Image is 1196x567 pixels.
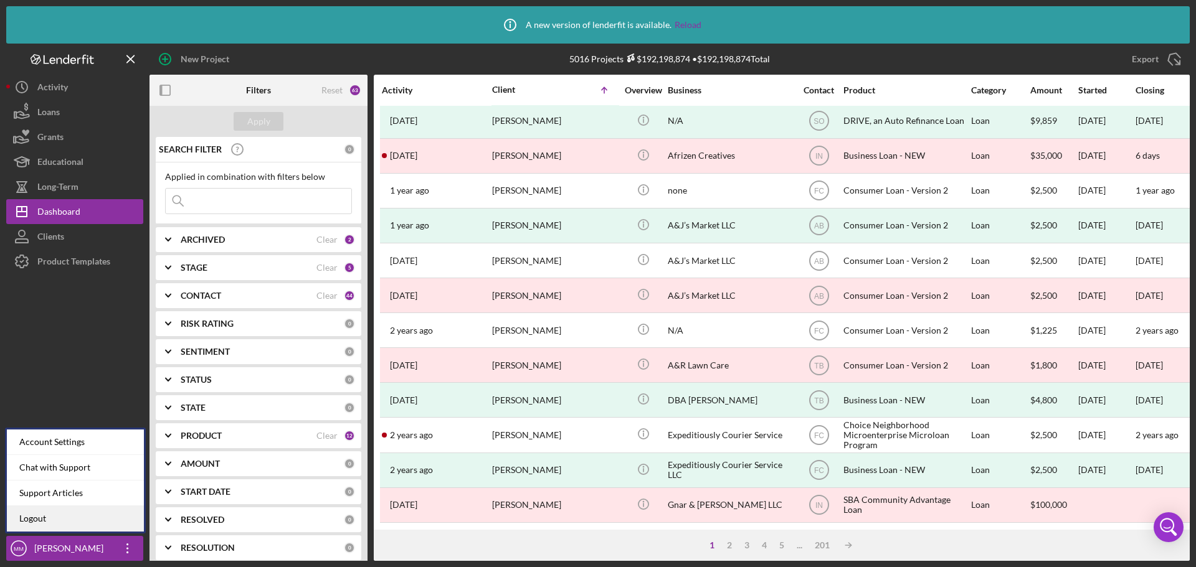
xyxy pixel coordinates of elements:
[344,402,355,413] div: 0
[971,454,1029,487] div: Loan
[181,459,220,469] b: AMOUNT
[1078,314,1134,347] div: [DATE]
[344,346,355,357] div: 0
[390,116,417,126] time: 2022-11-17 22:39
[492,349,617,382] div: [PERSON_NAME]
[843,523,968,556] div: Business Loan - NEW
[1078,209,1134,242] div: [DATE]
[971,523,1029,556] div: Loan
[624,54,690,64] div: $192,198,874
[181,347,230,357] b: SENTIMENT
[668,85,792,95] div: Business
[390,360,417,370] time: 2024-10-07 15:28
[165,172,352,182] div: Applied in combination with filters below
[668,105,792,138] div: N/A
[814,222,823,230] text: AB
[492,174,617,207] div: [PERSON_NAME]
[1132,47,1159,72] div: Export
[843,454,968,487] div: Business Loan - NEW
[675,20,701,30] a: Reload
[809,540,836,550] div: 201
[6,124,143,149] button: Grants
[1078,139,1134,172] div: [DATE]
[971,85,1029,95] div: Category
[349,84,361,96] div: 63
[37,124,64,152] div: Grants
[344,542,355,553] div: 0
[492,489,617,522] div: [PERSON_NAME]
[181,431,222,441] b: PRODUCT
[843,349,968,382] div: Consumer Loan - Version 2
[344,262,355,273] div: 5
[814,117,824,126] text: SO
[492,244,617,277] div: [PERSON_NAME]
[795,85,842,95] div: Contact
[790,540,809,550] div: ...
[814,396,823,405] text: TB
[234,112,283,131] button: Apply
[181,263,207,273] b: STAGE
[6,100,143,124] button: Loans
[316,263,338,273] div: Clear
[492,105,617,138] div: [PERSON_NAME]
[668,523,792,556] div: Gnar & [PERSON_NAME] LLC
[181,291,221,301] b: CONTACT
[756,540,773,550] div: 4
[1136,290,1163,301] time: [DATE]
[181,403,206,413] b: STATE
[773,540,790,550] div: 5
[1078,383,1134,416] div: [DATE]
[321,85,343,95] div: Reset
[703,540,721,550] div: 1
[344,234,355,245] div: 2
[390,185,429,195] time: 2024-05-01 15:25
[1136,325,1179,335] time: 2 years ago
[1030,85,1077,95] div: Amount
[159,144,222,154] b: SEARCH FILTER
[668,349,792,382] div: A&R Lawn Care
[843,383,968,416] div: Business Loan - NEW
[1030,349,1077,382] div: $1,800
[1030,489,1077,522] div: $100,000
[6,75,143,100] button: Activity
[1078,349,1134,382] div: [DATE]
[843,105,968,138] div: DRIVE, an Auto Refinance Loan
[7,480,144,506] a: Support Articles
[668,383,792,416] div: DBA [PERSON_NAME]
[814,187,824,195] text: FC
[492,383,617,416] div: [PERSON_NAME]
[492,209,617,242] div: [PERSON_NAME]
[815,152,823,161] text: IN
[843,85,968,95] div: Product
[971,244,1029,277] div: Loan
[6,249,143,274] a: Product Templates
[37,174,78,202] div: Long-Term
[1136,360,1163,370] time: [DATE]
[344,486,355,497] div: 0
[492,523,617,556] div: [PERSON_NAME]
[1030,429,1057,440] span: $2,500
[246,85,271,95] b: Filters
[1119,47,1190,72] button: Export
[1078,85,1134,95] div: Started
[1136,150,1160,161] time: 6 days
[668,418,792,451] div: Expeditiously Courier Service
[971,279,1029,312] div: Loan
[1136,465,1163,475] div: [DATE]
[6,174,143,199] button: Long-Term
[1030,383,1077,416] div: $4,800
[814,361,823,370] text: TB
[390,430,433,440] time: 2024-01-05 15:13
[1030,325,1057,335] span: $1,225
[1136,116,1163,126] div: [DATE]
[620,85,667,95] div: Overview
[6,199,143,224] button: Dashboard
[668,314,792,347] div: N/A
[31,536,112,564] div: [PERSON_NAME]
[971,349,1029,382] div: Loan
[181,375,212,385] b: STATUS
[6,536,143,561] button: MM[PERSON_NAME]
